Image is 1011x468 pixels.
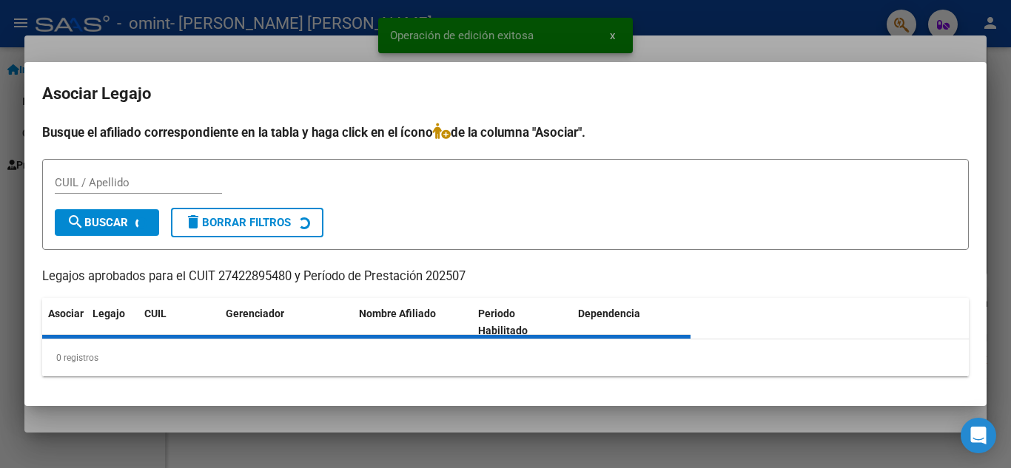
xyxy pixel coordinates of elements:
[572,298,691,347] datatable-header-cell: Dependencia
[48,308,84,319] span: Asociar
[184,216,291,229] span: Borrar Filtros
[93,308,125,319] span: Legajo
[42,339,969,376] div: 0 registros
[478,308,528,336] span: Periodo Habilitado
[961,418,996,453] div: Open Intercom Messenger
[42,80,969,108] h2: Asociar Legajo
[171,208,323,237] button: Borrar Filtros
[472,298,572,347] datatable-header-cell: Periodo Habilitado
[359,308,436,319] span: Nombre Afiliado
[87,298,138,347] datatable-header-cell: Legajo
[138,298,220,347] datatable-header-cell: CUIL
[353,298,472,347] datatable-header-cell: Nombre Afiliado
[144,308,167,319] span: CUIL
[42,268,969,286] p: Legajos aprobados para el CUIT 27422895480 y Período de Prestación 202507
[184,213,202,231] mat-icon: delete
[42,123,969,142] h4: Busque el afiliado correspondiente en la tabla y haga click en el ícono de la columna "Asociar".
[226,308,284,319] span: Gerenciador
[67,213,84,231] mat-icon: search
[220,298,353,347] datatable-header-cell: Gerenciador
[67,216,128,229] span: Buscar
[42,298,87,347] datatable-header-cell: Asociar
[578,308,640,319] span: Dependencia
[55,209,159,236] button: Buscar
